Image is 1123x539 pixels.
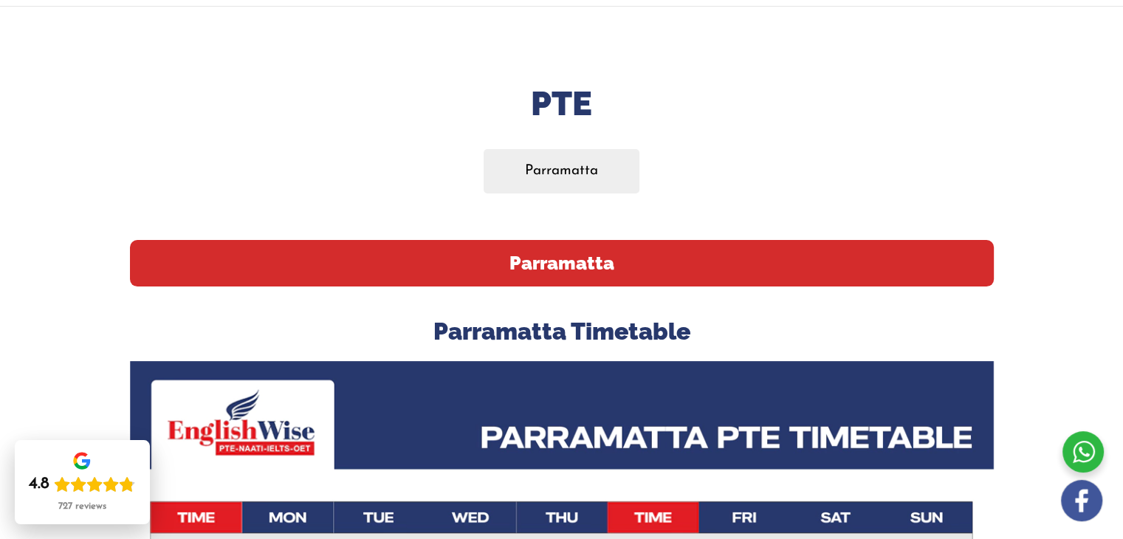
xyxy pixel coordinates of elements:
[130,240,994,286] h2: Parramatta
[29,474,135,495] div: Rating: 4.8 out of 5
[29,474,49,495] div: 4.8
[58,501,106,512] div: 727 reviews
[484,149,639,193] a: Parramatta
[1061,480,1102,521] img: white-facebook.png
[130,316,994,347] h3: Parramatta Timetable
[130,80,994,127] h1: PTE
